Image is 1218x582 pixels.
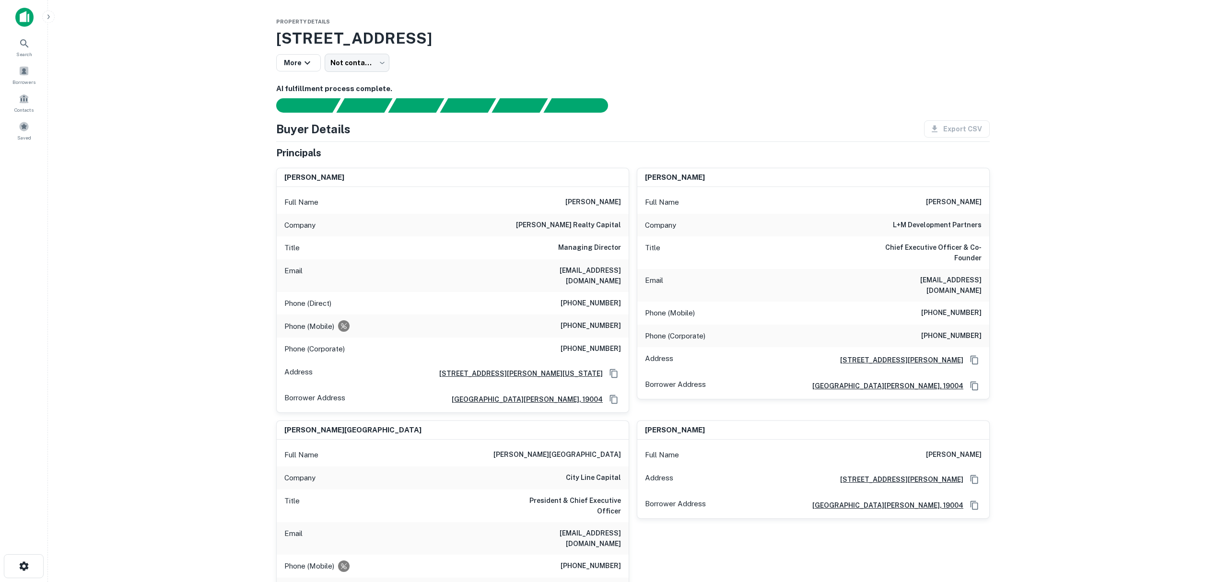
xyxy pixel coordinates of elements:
span: Saved [17,134,31,141]
p: Address [284,366,313,381]
h6: [PERSON_NAME] [284,172,344,183]
p: Full Name [284,197,318,208]
button: Copy Address [967,472,982,487]
h6: [PHONE_NUMBER] [561,343,621,355]
button: Copy Address [607,392,621,407]
a: [STREET_ADDRESS][PERSON_NAME][US_STATE] [432,368,603,379]
p: Phone (Direct) [284,298,331,309]
h6: [EMAIL_ADDRESS][DOMAIN_NAME] [506,528,621,549]
img: capitalize-icon.png [15,8,34,27]
iframe: Chat Widget [1170,505,1218,551]
p: Phone (Corporate) [645,330,705,342]
div: AI fulfillment process complete. [544,98,620,113]
a: [GEOGRAPHIC_DATA][PERSON_NAME], 19004 [805,500,963,511]
h6: Chief Executive Officer & Co-Founder [867,242,982,263]
a: [GEOGRAPHIC_DATA][PERSON_NAME], 19004 [444,394,603,405]
p: Phone (Mobile) [284,321,334,332]
h6: [PERSON_NAME] realty capital [516,220,621,231]
p: Full Name [645,197,679,208]
h6: [PERSON_NAME][GEOGRAPHIC_DATA] [284,425,422,436]
h5: Principals [276,146,321,160]
h6: l+m development partners [893,220,982,231]
button: More [276,54,321,71]
button: Copy Address [967,498,982,512]
h3: [STREET_ADDRESS] [276,27,990,50]
h6: [PERSON_NAME] [926,449,982,461]
div: Documents found, AI parsing details... [388,98,444,113]
p: Company [284,220,316,231]
a: Contacts [3,90,45,116]
h6: [PHONE_NUMBER] [921,307,982,319]
h6: AI fulfillment process complete. [276,83,990,94]
div: Not contacted [325,54,389,72]
span: Property Details [276,19,330,24]
p: Email [284,528,303,549]
h6: [PERSON_NAME] [645,172,705,183]
div: Your request is received and processing... [336,98,392,113]
p: Borrower Address [645,498,706,512]
h6: [PERSON_NAME] [645,425,705,436]
div: Requests to not be contacted at this number [338,320,350,332]
button: Copy Address [607,366,621,381]
h6: [PERSON_NAME] [926,197,982,208]
p: Company [645,220,676,231]
p: Title [284,495,300,516]
p: Title [645,242,660,263]
button: Copy Address [967,353,982,367]
h6: [PERSON_NAME][GEOGRAPHIC_DATA] [493,449,621,461]
a: [STREET_ADDRESS][PERSON_NAME] [832,474,963,485]
h6: [PERSON_NAME] [565,197,621,208]
h6: President & Chief Executive Officer [506,495,621,516]
p: Borrower Address [645,379,706,393]
h6: [PHONE_NUMBER] [561,560,621,572]
p: Address [645,472,673,487]
a: [GEOGRAPHIC_DATA][PERSON_NAME], 19004 [805,381,963,391]
p: Borrower Address [284,392,345,407]
div: Requests to not be contacted at this number [338,560,350,572]
span: Search [16,50,32,58]
span: Contacts [14,106,34,114]
a: Search [3,34,45,60]
h6: city line capital [566,472,621,484]
a: Saved [3,117,45,143]
div: Principals found, still searching for contact information. This may take time... [492,98,548,113]
p: Email [284,265,303,286]
a: [STREET_ADDRESS][PERSON_NAME] [832,355,963,365]
h6: [PHONE_NUMBER] [561,298,621,309]
p: Company [284,472,316,484]
span: Borrowers [12,78,35,86]
h6: [EMAIL_ADDRESS][DOMAIN_NAME] [506,265,621,286]
p: Full Name [284,449,318,461]
p: Phone (Corporate) [284,343,345,355]
button: Copy Address [967,379,982,393]
p: Full Name [645,449,679,461]
h6: Managing Director [558,242,621,254]
p: Phone (Mobile) [284,560,334,572]
p: Address [645,353,673,367]
div: Principals found, AI now looking for contact information... [440,98,496,113]
p: Title [284,242,300,254]
h4: Buyer Details [276,120,351,138]
p: Phone (Mobile) [645,307,695,319]
h6: [EMAIL_ADDRESS][DOMAIN_NAME] [867,275,982,296]
h6: [PHONE_NUMBER] [561,320,621,332]
h6: [PHONE_NUMBER] [921,330,982,342]
p: Email [645,275,663,296]
div: Sending borrower request to AI... [265,98,337,113]
a: Borrowers [3,62,45,88]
